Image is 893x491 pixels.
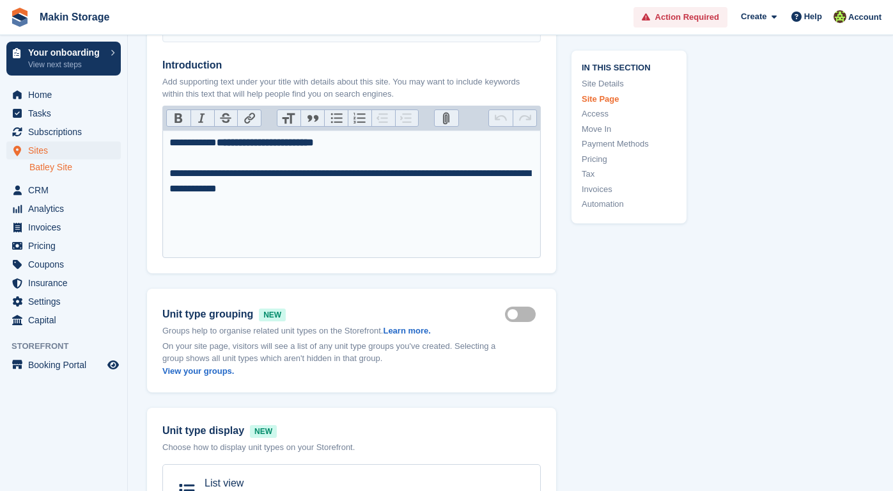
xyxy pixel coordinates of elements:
span: Create [741,10,766,23]
img: stora-icon-8386f47178a22dfd0bd8f6a31ec36ba5ce8667c1dd55bd0f319d3a0aa187defe.svg [10,8,29,27]
button: Attach Files [435,110,458,127]
a: Batley Site [29,161,121,173]
span: Analytics [28,200,105,218]
button: Link [237,110,261,127]
button: Numbers [348,110,371,127]
a: menu [6,218,121,236]
p: Add supporting text under your title with details about this site. You may want to include keywor... [162,76,541,101]
p: On your site page, visitors will see a list of any unit type groups you've created. Selecting a g... [162,340,505,378]
button: Increase Level [395,110,419,127]
a: Payment Methods [582,138,676,150]
a: Site Page [582,92,676,105]
a: menu [6,104,121,122]
a: View your groups. [162,366,234,376]
a: Makin Storage [35,6,114,28]
a: Action Required [633,7,727,28]
span: Capital [28,311,105,329]
a: Move In [582,122,676,135]
button: Bold [167,110,190,127]
a: Preview store [105,357,121,373]
a: Automation [582,198,676,211]
p: Groups help to organise related unit types on the Storefront. [162,325,505,337]
a: menu [6,356,121,374]
span: Coupons [28,255,105,273]
a: Tax [582,168,676,181]
span: Home [28,86,105,104]
a: menu [6,237,121,255]
div: Unit type display [162,423,541,439]
a: menu [6,141,121,159]
label: Unit type grouping [162,307,505,322]
a: menu [6,311,121,329]
button: Quote [300,110,324,127]
a: Site Details [582,77,676,90]
a: Learn more. [383,326,430,335]
span: Insurance [28,274,105,292]
button: Decrease Level [371,110,395,127]
span: Action Required [655,11,719,24]
span: Booking Portal [28,356,105,374]
span: CRM [28,181,105,199]
span: Pricing [28,237,105,255]
a: Pricing [582,152,676,165]
a: Invoices [582,182,676,195]
span: NEW [250,425,277,438]
span: List view [205,478,244,488]
p: View next steps [28,59,104,70]
button: Bullets [324,110,348,127]
button: Undo [489,110,513,127]
a: Your onboarding View next steps [6,42,121,76]
span: Settings [28,293,105,310]
a: menu [6,181,121,199]
a: menu [6,86,121,104]
label: Introduction [162,58,541,73]
a: menu [6,200,121,218]
span: Storefront [12,340,127,353]
a: Access [582,108,676,120]
span: Sites [28,141,105,159]
button: Strikethrough [214,110,238,127]
p: Your onboarding [28,48,104,57]
trix-editor: Introduction [162,130,541,258]
a: menu [6,293,121,310]
span: Help [804,10,822,23]
button: Redo [513,110,536,127]
span: In this section [582,60,676,72]
span: Tasks [28,104,105,122]
span: Invoices [28,218,105,236]
button: Italic [190,110,214,127]
img: Makin Storage Team [834,10,846,23]
span: NEW [259,309,286,321]
span: Account [848,11,881,24]
p: Choose how to display unit types on your Storefront. [162,441,541,454]
a: menu [6,274,121,292]
a: menu [6,123,121,141]
button: Heading [277,110,301,127]
label: Show groups on storefront [505,313,541,315]
span: Subscriptions [28,123,105,141]
a: menu [6,255,121,273]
